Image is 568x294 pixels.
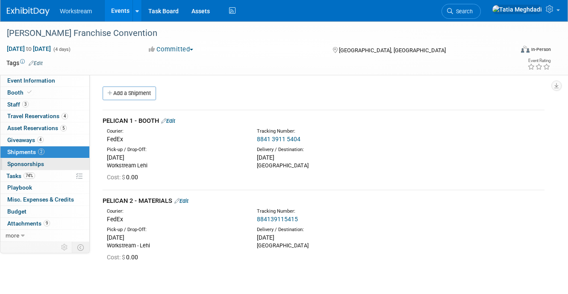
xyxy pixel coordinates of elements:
[257,128,432,135] div: Tracking Number:
[62,113,68,119] span: 4
[37,137,44,143] span: 4
[257,242,394,249] div: [GEOGRAPHIC_DATA]
[107,233,244,242] div: [DATE]
[339,47,446,53] span: [GEOGRAPHIC_DATA], [GEOGRAPHIC_DATA]
[257,136,300,143] a: 8841 3911 5404
[22,101,29,107] span: 3
[257,208,432,215] div: Tracking Number:
[7,196,74,203] span: Misc. Expenses & Credits
[257,216,298,223] a: 884139115415
[60,8,92,15] span: Workstream
[7,160,44,167] span: Sponsorships
[146,45,197,54] button: Committed
[107,208,244,215] div: Courier:
[107,162,244,169] div: Workstream Lehi
[7,113,68,119] span: Travel Reservations
[0,206,89,217] a: Budget
[161,118,175,124] a: Edit
[27,90,32,95] i: Booth reservation complete
[103,86,156,100] a: Add a Shipment
[0,230,89,241] a: more
[7,7,50,16] img: ExhibitDay
[4,26,504,41] div: [PERSON_NAME] Franchise Convention
[107,242,244,249] div: Workstream - Lehi
[6,59,43,67] td: Tags
[0,182,89,193] a: Playbook
[0,75,89,86] a: Event Information
[7,101,29,108] span: Staff
[107,215,244,223] div: FedEx
[492,5,542,14] img: Tatia Meghdadi
[103,196,544,205] div: PELICAN 2 - MATERIALS
[257,162,394,169] div: [GEOGRAPHIC_DATA]
[6,172,35,179] span: Tasks
[6,45,51,53] span: [DATE] [DATE]
[7,208,26,215] span: Budget
[441,4,481,19] a: Search
[7,148,44,155] span: Shipments
[72,242,90,253] td: Toggle Event Tabs
[7,137,44,143] span: Giveaways
[38,148,44,155] span: 2
[107,146,244,153] div: Pick-up / Drop-Off:
[257,233,394,242] div: [DATE]
[44,220,50,226] span: 9
[0,218,89,229] a: Attachments9
[107,128,244,135] div: Courier:
[25,45,33,52] span: to
[0,158,89,170] a: Sponsorships
[107,153,244,162] div: [DATE]
[6,232,19,239] span: more
[57,242,72,253] td: Personalize Event Tab Strip
[527,59,550,63] div: Event Rating
[0,110,89,122] a: Travel Reservations4
[0,122,89,134] a: Asset Reservations5
[24,172,35,179] span: 74%
[0,146,89,158] a: Shipments2
[0,134,89,146] a: Giveaways4
[107,135,244,143] div: FedEx
[7,125,67,131] span: Asset Reservations
[107,174,126,181] span: Cost: $
[257,146,394,153] div: Delivery / Destination:
[53,47,71,52] span: (4 days)
[29,60,43,66] a: Edit
[7,220,50,227] span: Attachments
[107,254,126,261] span: Cost: $
[0,194,89,205] a: Misc. Expenses & Credits
[257,153,394,162] div: [DATE]
[0,170,89,182] a: Tasks74%
[107,174,141,181] span: 0.00
[103,116,544,125] div: PELICAN 1 - BOOTH
[521,46,530,53] img: Format-Inperson.png
[531,46,551,53] div: In-Person
[0,99,89,110] a: Staff3
[7,184,32,191] span: Playbook
[107,226,244,233] div: Pick-up / Drop-Off:
[107,254,141,261] span: 0.00
[7,89,33,96] span: Booth
[453,8,473,15] span: Search
[7,77,55,84] span: Event Information
[174,198,188,204] a: Edit
[0,87,89,98] a: Booth
[60,125,67,131] span: 5
[257,226,394,233] div: Delivery / Destination:
[471,45,551,57] div: Event Format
